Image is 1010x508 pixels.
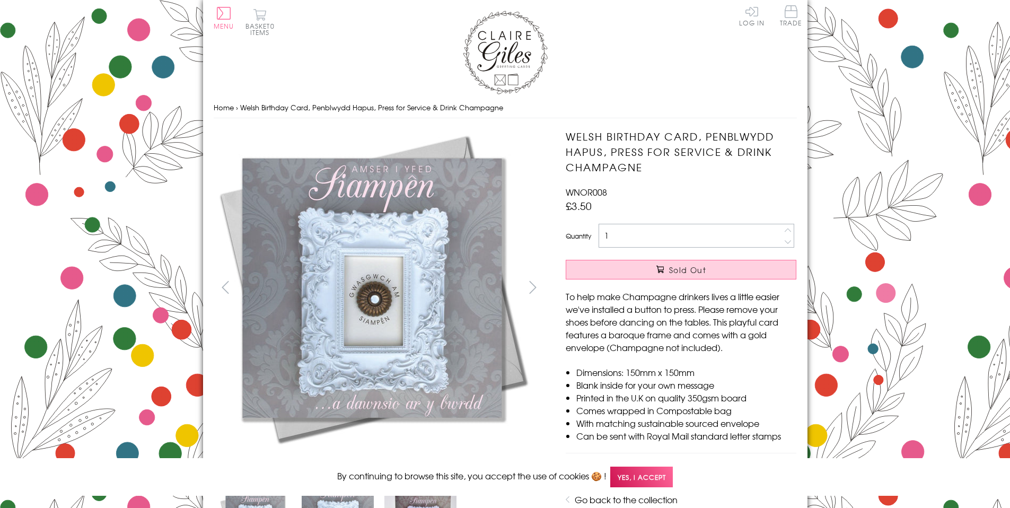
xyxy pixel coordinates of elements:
[669,265,706,275] span: Sold Out
[575,493,678,506] a: Go back to the collection
[566,129,796,174] h1: Welsh Birthday Card, Penblwydd Hapus, Press for Service & Drink Champagne
[214,275,238,299] button: prev
[780,5,802,26] span: Trade
[240,102,503,112] span: Welsh Birthday Card, Penblwydd Hapus, Press for Service & Drink Champagne
[214,7,234,29] button: Menu
[250,21,275,37] span: 0 items
[576,391,796,404] li: Printed in the U.K on quality 350gsm board
[236,102,238,112] span: ›
[576,379,796,391] li: Blank inside for your own message
[566,260,796,279] button: Sold Out
[610,467,673,487] span: Yes, I accept
[566,186,607,198] span: WNOR008
[214,102,234,112] a: Home
[463,11,548,94] img: Claire Giles Greetings Cards
[214,97,797,119] nav: breadcrumbs
[780,5,802,28] a: Trade
[245,8,275,36] button: Basket0 items
[566,231,591,241] label: Quantity
[576,366,796,379] li: Dimensions: 150mm x 150mm
[576,404,796,417] li: Comes wrapped in Compostable bag
[739,5,765,26] a: Log In
[576,430,796,442] li: Can be sent with Royal Mail standard letter stamps
[214,21,234,31] span: Menu
[214,129,532,447] img: Welsh Birthday Card, Penblwydd Hapus, Press for Service & Drink Champagne
[566,290,796,354] p: To help make Champagne drinkers lives a little easier we've installed a button to press. Please r...
[521,275,544,299] button: next
[566,198,592,213] span: £3.50
[576,417,796,430] li: With matching sustainable sourced envelope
